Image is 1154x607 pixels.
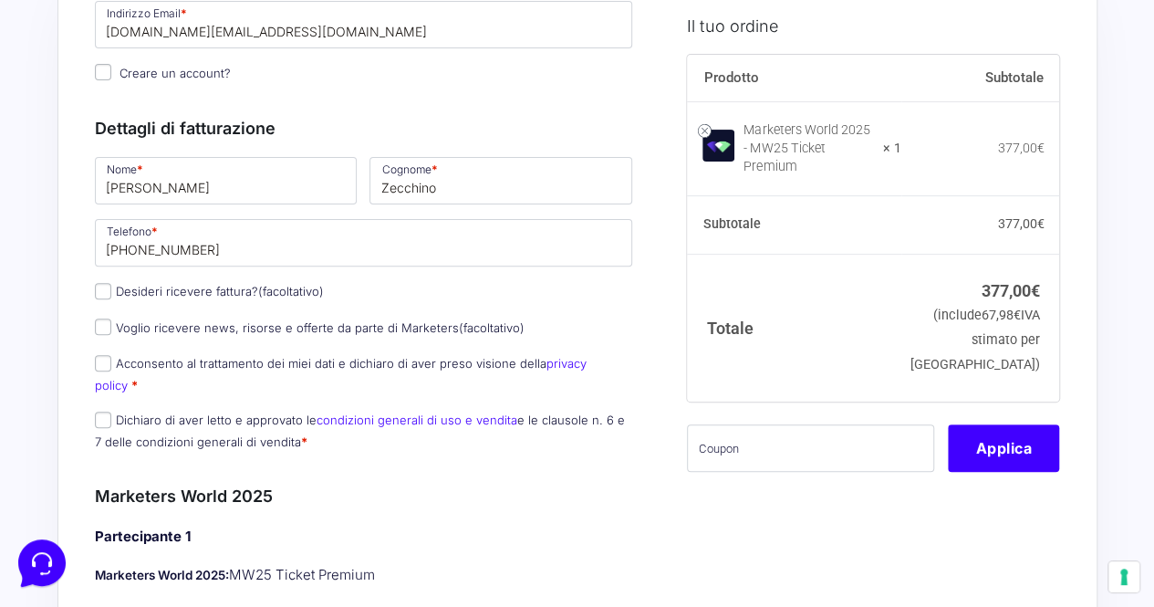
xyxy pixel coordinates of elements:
th: Subtotale [901,55,1060,102]
strong: Marketers World 2025: [95,568,229,582]
img: dark [29,102,66,139]
label: Voglio ricevere news, risorse e offerte da parte di Marketers [95,320,525,335]
span: Trova una risposta [29,226,142,241]
bdi: 377,00 [997,141,1044,155]
iframe: Customerly Messenger Launcher [15,536,69,591]
th: Subtotale [687,196,901,255]
span: (facoltativo) [258,284,324,298]
span: 67,98 [982,309,1021,324]
input: Telefono * [95,219,633,267]
span: Inizia una conversazione [119,164,269,179]
img: Marketers World 2025 - MW25 Ticket Premium [702,131,734,162]
span: Creare un account? [120,66,231,80]
h3: Dettagli di fatturazione [95,116,633,141]
img: dark [88,102,124,139]
h4: Partecipante 1 [95,527,633,548]
a: Apri Centro Assistenza [194,226,336,241]
div: Marketers World 2025 - MW25 Ticket Premium [743,121,871,176]
span: Le tue conversazioni [29,73,155,88]
input: Nome * [95,157,358,204]
a: condizioni generali di uso e vendita [317,413,517,427]
input: Cognome * [369,157,632,204]
input: Cerca un articolo... [41,266,298,284]
button: Applica [948,424,1059,472]
span: (facoltativo) [459,320,525,335]
input: Creare un account? [95,64,111,80]
button: Aiuto [238,439,350,481]
input: Dichiaro di aver letto e approvato lecondizioni generali di uso e venditae le clausole n. 6 e 7 d... [95,412,111,428]
img: dark [58,102,95,139]
p: Messaggi [158,465,207,481]
h3: Il tuo ordine [687,14,1059,38]
p: MW25 Ticket Premium [95,565,633,586]
input: Indirizzo Email * [95,1,633,48]
p: Home [55,465,86,481]
input: Acconsento al trattamento dei miei dati e dichiaro di aver preso visione dellaprivacy policy [95,355,111,372]
label: Acconsento al trattamento dei miei dati e dichiaro di aver preso visione della [95,356,587,392]
th: Prodotto [687,55,901,102]
button: Le tue preferenze relative al consenso per le tecnologie di tracciamento [1108,561,1139,592]
label: Dichiaro di aver letto e approvato le e le clausole n. 6 e 7 delle condizioni generali di vendita [95,413,625,448]
span: € [1031,281,1040,300]
a: privacy policy [95,356,587,392]
span: € [1036,217,1044,232]
input: Voglio ricevere news, risorse e offerte da parte di Marketers(facoltativo) [95,319,111,335]
h3: Marketers World 2025 [95,484,633,508]
input: Coupon [687,424,934,472]
button: Inizia una conversazione [29,153,336,190]
button: Messaggi [127,439,239,481]
span: € [1036,141,1044,155]
span: € [1014,309,1021,324]
button: Home [15,439,127,481]
small: (include IVA stimato per [GEOGRAPHIC_DATA]) [910,309,1040,373]
label: Desideri ricevere fattura? [95,284,324,298]
h2: Ciao da Marketers 👋 [15,15,307,44]
bdi: 377,00 [997,217,1044,232]
strong: × 1 [883,140,901,158]
bdi: 377,00 [982,281,1040,300]
th: Totale [687,255,901,402]
p: Aiuto [281,465,307,481]
input: Desideri ricevere fattura?(facoltativo) [95,283,111,299]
